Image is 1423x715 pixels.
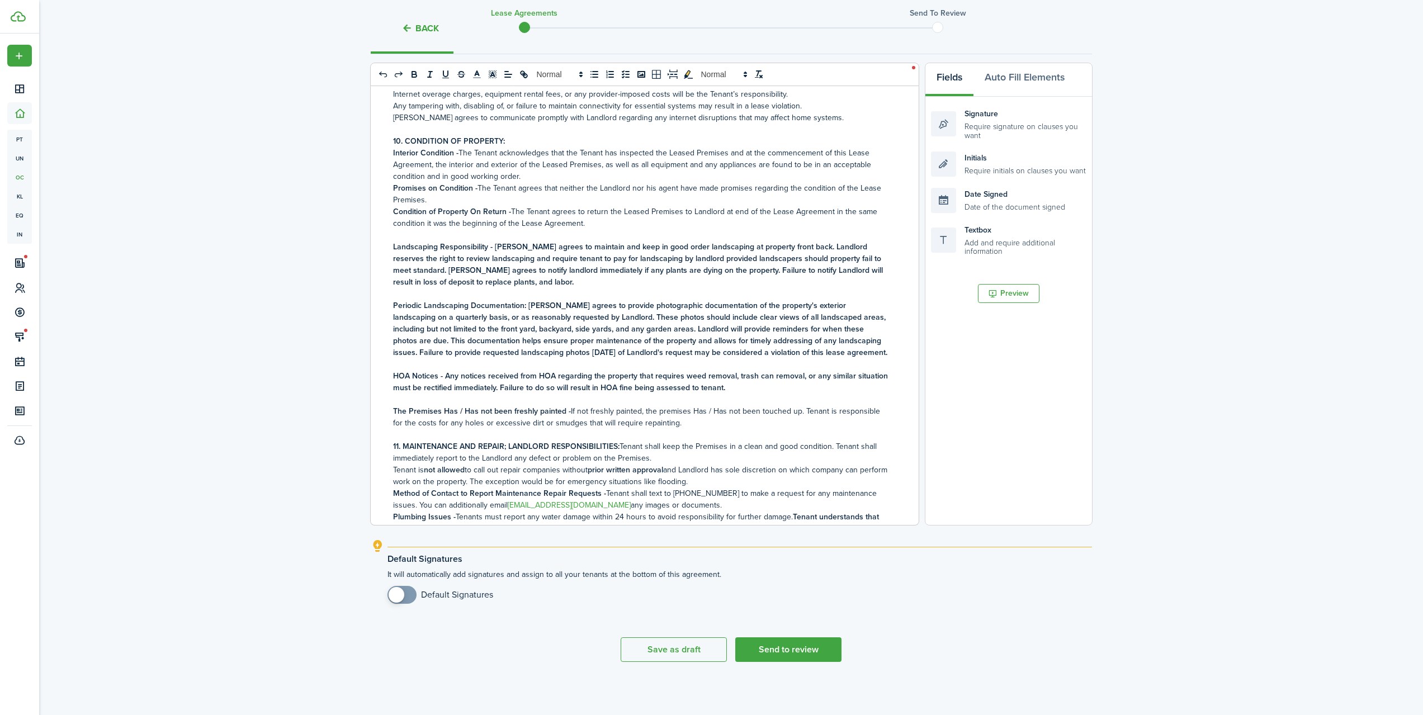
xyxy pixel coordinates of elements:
[393,147,888,182] p: The Tenant acknowledges that the Tenant has inspected the Leased Premises and at the commencement...
[978,284,1039,303] button: Preview
[973,63,1076,97] button: Auto Fill Elements
[588,464,663,476] strong: prior written approval
[7,225,32,244] a: in
[387,554,1092,564] explanation-title: Default Signatures
[393,511,456,523] strong: Plumbing Issues -
[491,7,557,19] h3: Lease Agreements
[11,11,26,22] img: TenantCloud
[393,487,606,499] strong: Method of Contact to Report Maintenance Repair Requests -
[7,206,32,225] a: eq
[7,45,32,67] button: Open menu
[401,22,439,34] button: Back
[735,637,841,662] button: Send to review
[393,370,888,394] strong: HOA Notices - Any notices received from HOA regarding the property that requires weed removal, tr...
[387,569,1092,604] explanation-description: It will automatically add signatures and assign to all your tenants at the bottom of this agreement.
[7,149,32,168] a: un
[393,241,883,288] strong: Landscaping Responsibility - [PERSON_NAME] agrees to maintain and keep in good order landscaping ...
[7,130,32,149] a: pt
[438,68,453,81] button: underline
[7,187,32,206] a: kl
[393,100,888,112] p: Any tampering with, disabling of, or failure to maintain connectivity for essential systems may r...
[393,206,511,217] strong: Condition of Property On Return -
[393,300,887,358] strong: Periodic Landscaping Documentation: [PERSON_NAME] agrees to provide photographic documentation of...
[391,68,406,81] button: redo: redo
[751,68,767,81] button: clean
[393,511,888,534] p: Tenants must report any water damage within 24 hours to avoid responsibility for further damage.
[393,88,888,100] p: Internet overage charges, equipment rental fees, or any provider-imposed costs will be the Tenant...
[393,405,888,429] p: If not freshly painted, the premises Has / Has not been touched up. Tenant is responsible for the...
[516,68,532,81] button: link
[393,487,888,511] p: Tenant shall text to [PHONE_NUMBER] to make a request for any maintenance issues. You can additio...
[587,68,602,81] button: list: bullet
[665,68,680,81] button: pageBreak
[453,68,469,81] button: strike
[910,7,966,19] h3: Send to review
[393,182,888,206] p: The Tenant agrees that neither the Landlord nor his agent have made promises regarding the condit...
[649,68,665,81] button: table-better
[393,112,888,124] p: [PERSON_NAME] agrees to communicate promptly with Landlord regarding any internet disruptions tha...
[422,68,438,81] button: italic
[925,63,973,97] button: Fields
[621,637,727,662] button: Save as draft
[393,182,478,194] strong: Promises on Condition -
[393,206,888,229] p: The Tenant agrees to return the Leased Premises to Landlord at end of the Lease Agreement in the ...
[7,168,32,187] a: oc
[393,147,458,159] strong: Interior Condition -
[393,511,879,534] strong: Tenant understands that Tenant may be held responsible for any water and/or mold damage, includin...
[393,441,620,452] strong: 11. MAINTENANCE AND REPAIR; LANDLORD RESPONSIBILITIES:
[618,68,634,81] button: list: check
[406,68,422,81] button: bold
[602,68,618,81] button: list: ordered
[424,464,465,476] strong: not allowed
[371,539,385,553] i: outline
[393,135,505,147] strong: 10. CONDITION OF PROPERTY:
[375,68,391,81] button: undo: undo
[393,441,888,464] p: Tenant shall keep the Premises in a clean and good condition. Tenant shall immediately report to ...
[393,405,571,417] strong: The Premises Has / Has not been freshly painted -
[508,499,631,511] a: [EMAIL_ADDRESS][DOMAIN_NAME]
[680,68,696,81] button: toggleMarkYellow: markYellow
[634,68,649,81] button: image
[393,464,888,487] p: Tenant is to call out repair companies without and Landlord has sole discretion on which company ...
